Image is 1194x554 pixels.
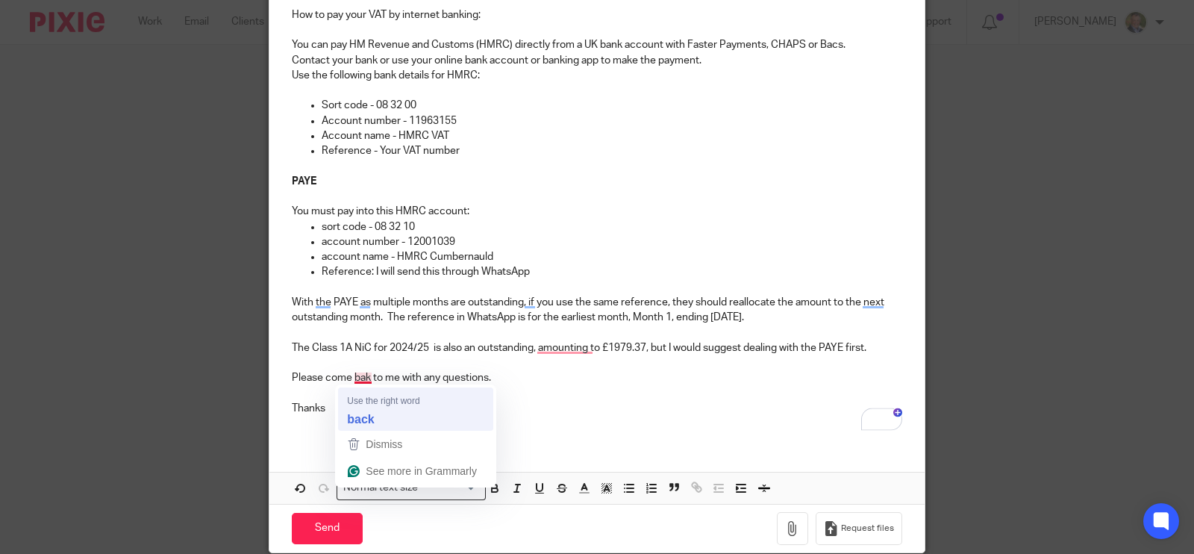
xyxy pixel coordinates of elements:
p: How to pay your VAT by internet banking: [292,7,902,22]
p: Reference: I will send this through WhatsApp [322,264,902,279]
input: Send [292,513,363,545]
p: sort code - 08 32 10 [322,220,902,234]
p: Reference - Your VAT number [322,143,902,158]
p: Use the following bank details for HMRC: [292,68,902,83]
p: Account number - 11963155 [322,113,902,128]
p: Please come bak to me with any questions. [292,370,902,385]
strong: PAYE [292,176,316,187]
span: Request files [841,523,894,535]
input: Search for option [423,480,477,496]
p: Contact your bank or use your online bank account or banking app to make the payment. [292,53,902,68]
p: You can pay HM Revenue and Customs (HMRC) directly from a UK bank account with Faster Payments, C... [292,37,902,52]
button: Request files [816,512,902,546]
p: account name - HMRC Cumbernauld [322,249,902,264]
p: With the PAYE as multiple months are outstanding, if you use the same reference, they should real... [292,295,902,326]
p: account number - 12001039 [322,234,902,249]
p: You must pay into this HMRC account: [292,204,902,219]
div: Search for option [337,476,486,499]
p: The Class 1A NiC for 2024/25 is also an outstanding, amounting to £1979.37, but I would suggest d... [292,340,902,355]
p: Sort code - 08 32 00 [322,98,902,113]
span: Normal text size [340,480,422,496]
p: Account name - HMRC VAT [322,128,902,143]
p: Thanks [292,401,902,416]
